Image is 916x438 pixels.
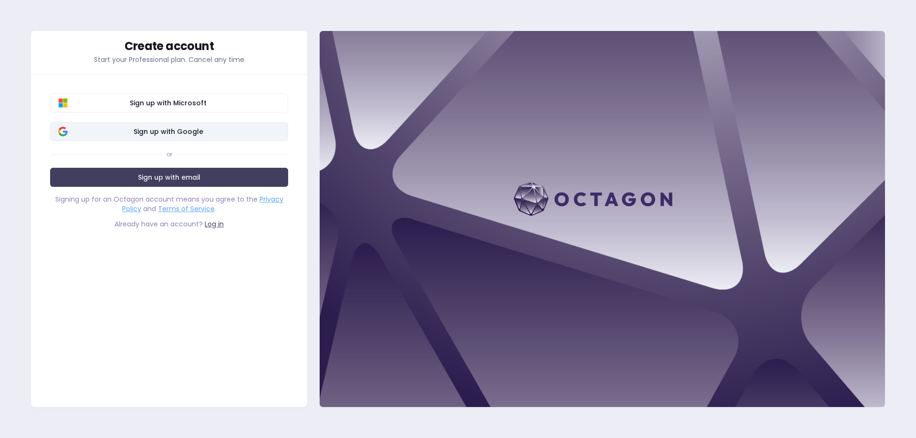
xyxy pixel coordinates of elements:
div: Signing up for an Octagon account means you agree to the and . [50,194,288,214]
span: Sign up with Google [56,127,280,136]
a: Terms of Service [158,204,215,214]
a: Sign up with email [50,168,288,187]
div: or [167,151,172,158]
a: Log in [205,219,224,229]
div: Already have an account? [50,219,288,229]
button: Sign up with Google [50,122,288,141]
button: Sign up with Microsoft [50,93,288,112]
p: Start your Professional plan. Cancel any time [50,55,288,64]
a: Privacy Policy [122,194,283,214]
div: Create account [50,41,288,52]
span: Sign up with Microsoft [56,98,280,108]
